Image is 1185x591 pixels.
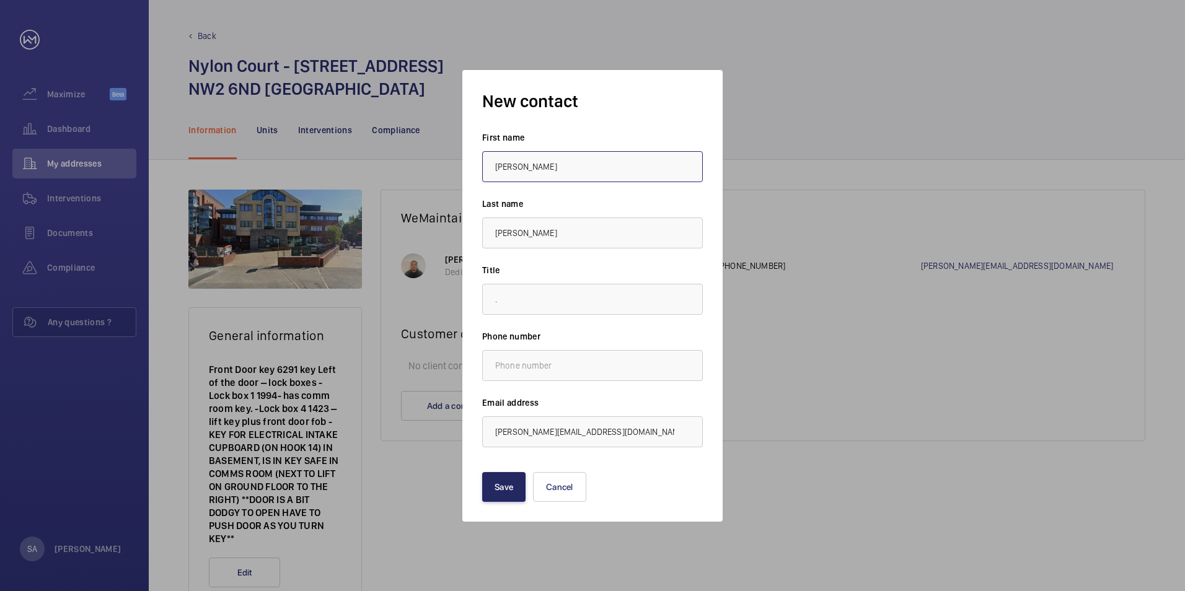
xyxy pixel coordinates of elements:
button: Save [482,472,526,502]
button: Cancel [533,472,586,502]
input: Phone number [482,350,703,381]
h3: New contact [482,90,703,113]
label: Title [482,264,703,276]
label: Phone number [482,330,703,343]
label: Last name [482,198,703,210]
input: Email address [482,416,703,447]
input: First name [482,151,703,182]
input: Last name [482,217,703,248]
input: Title [482,284,703,315]
label: First name [482,131,703,144]
label: Email address [482,396,703,409]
